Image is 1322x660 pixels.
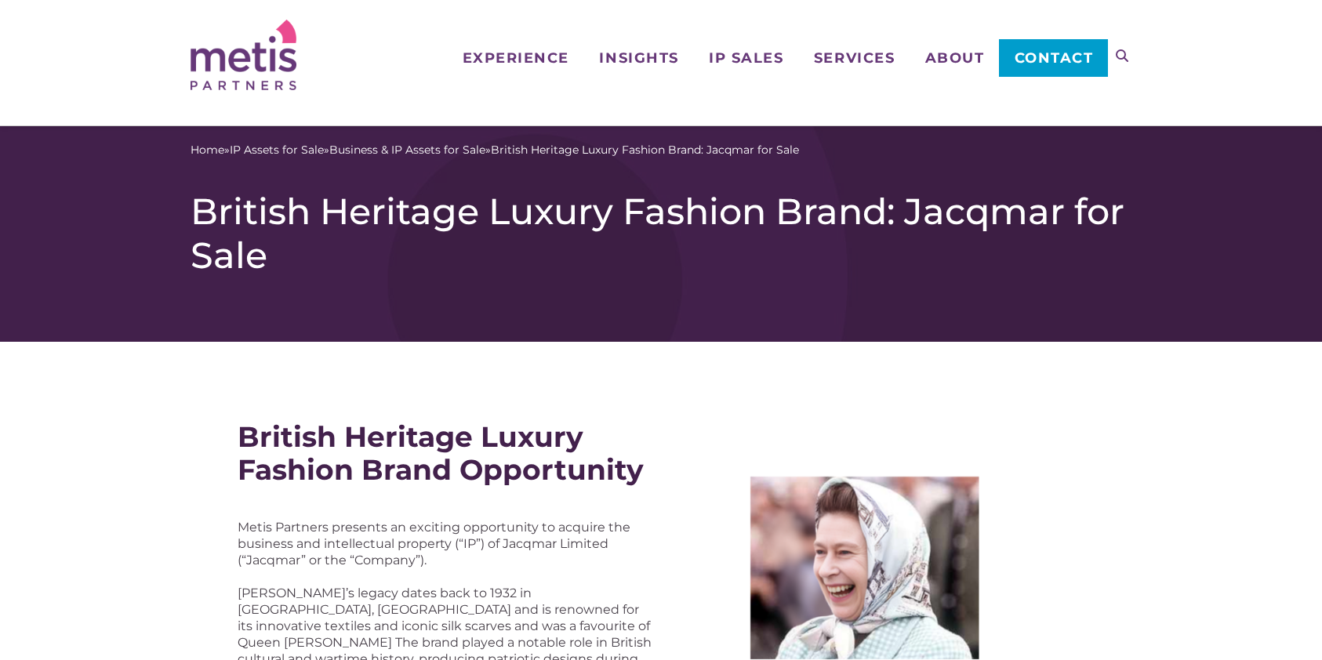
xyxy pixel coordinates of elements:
[191,190,1131,277] h1: British Heritage Luxury Fashion Brand: Jacqmar for Sale
[238,519,653,568] p: Metis Partners presents an exciting opportunity to acquire the business and intellectual property...
[814,51,895,65] span: Services
[191,20,296,90] img: Metis Partners
[191,142,224,158] a: Home
[999,39,1108,77] a: Contact
[191,142,799,158] span: » » »
[463,51,569,65] span: Experience
[491,142,799,158] span: British Heritage Luxury Fashion Brand: Jacqmar for Sale
[709,51,783,65] span: IP Sales
[230,142,324,158] a: IP Assets for Sale
[599,51,678,65] span: Insights
[238,419,644,487] strong: British Heritage Luxury Fashion Brand Opportunity
[329,142,485,158] a: Business & IP Assets for Sale
[1015,51,1094,65] span: Contact
[925,51,985,65] span: About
